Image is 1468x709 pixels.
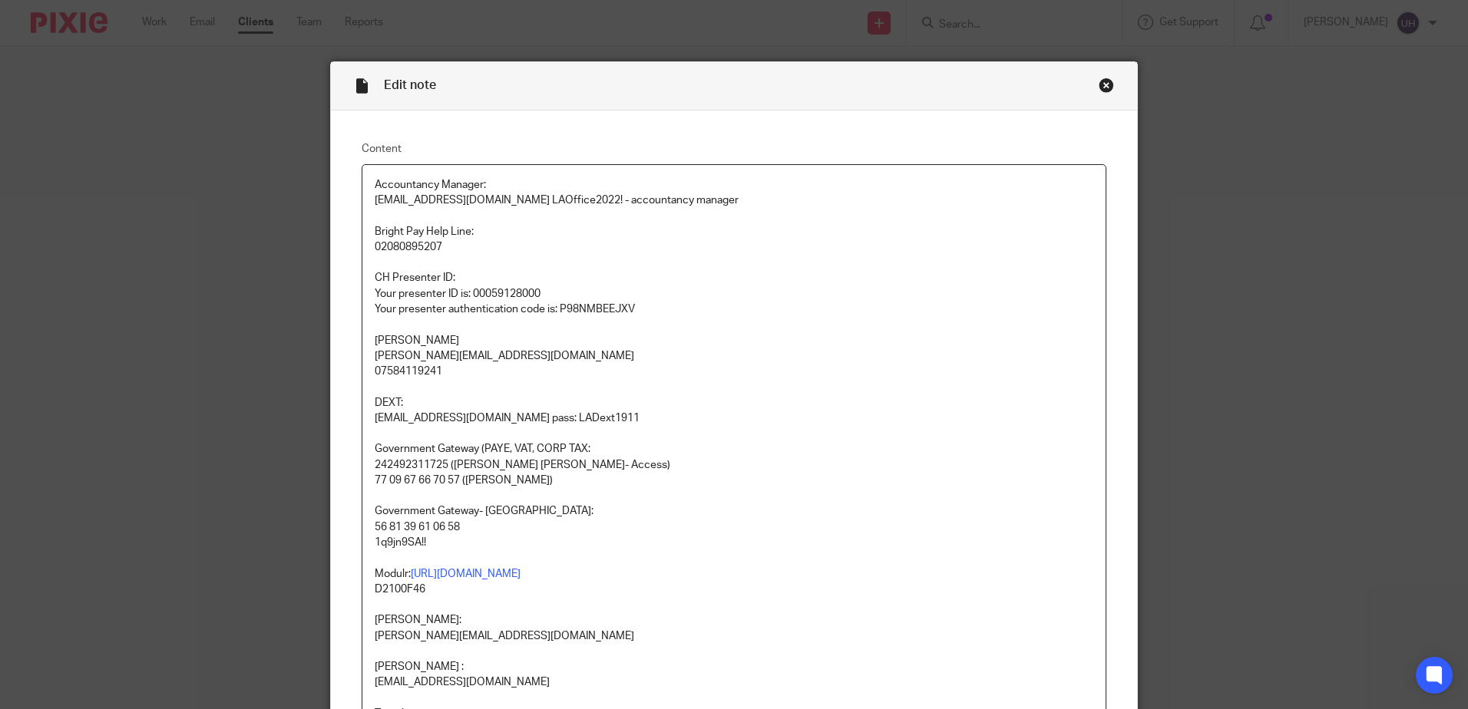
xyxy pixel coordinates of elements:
[375,333,1093,348] p: [PERSON_NAME]
[375,224,1093,239] p: Bright Pay Help Line:
[362,141,1106,157] label: Content
[375,503,1093,519] p: Government Gateway- [GEOGRAPHIC_DATA]:
[375,286,1093,318] p: Your presenter ID is: 00059128000 Your presenter authentication code is: P98NMBEEJXV
[375,628,1093,644] p: [PERSON_NAME][EMAIL_ADDRESS][DOMAIN_NAME]
[375,519,1093,535] p: 56 81 39 61 06 58
[375,270,1093,285] p: CH Presenter ID:
[375,239,1093,255] p: 02080895207
[375,582,1093,597] p: D2100F46
[375,395,1093,411] p: DEXT:
[375,193,1093,208] p: [EMAIL_ADDRESS][DOMAIN_NAME] LAOffice2022! - accountancy manager
[375,659,1093,674] p: [PERSON_NAME] :
[375,457,1093,489] p: 242492311725 ([PERSON_NAME] [PERSON_NAME]- Access) 77 09 67 66 70 57 ([PERSON_NAME])
[375,177,1093,193] p: Accountancy Manager:
[384,79,436,91] span: Edit note
[375,566,1093,582] p: Modulr:
[411,569,521,579] a: [URL][DOMAIN_NAME]
[375,612,1093,628] p: [PERSON_NAME]:
[375,535,1093,550] p: 1q9jn9SA!!
[375,674,1093,690] p: [EMAIL_ADDRESS][DOMAIN_NAME]
[375,411,1093,426] p: [EMAIL_ADDRESS][DOMAIN_NAME] pass: LADext1911
[1099,77,1114,93] div: Close this dialog window
[375,441,1093,457] p: Government Gateway (PAYE, VAT, CORP TAX:
[375,348,1093,380] p: [PERSON_NAME][EMAIL_ADDRESS][DOMAIN_NAME] 07584119241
